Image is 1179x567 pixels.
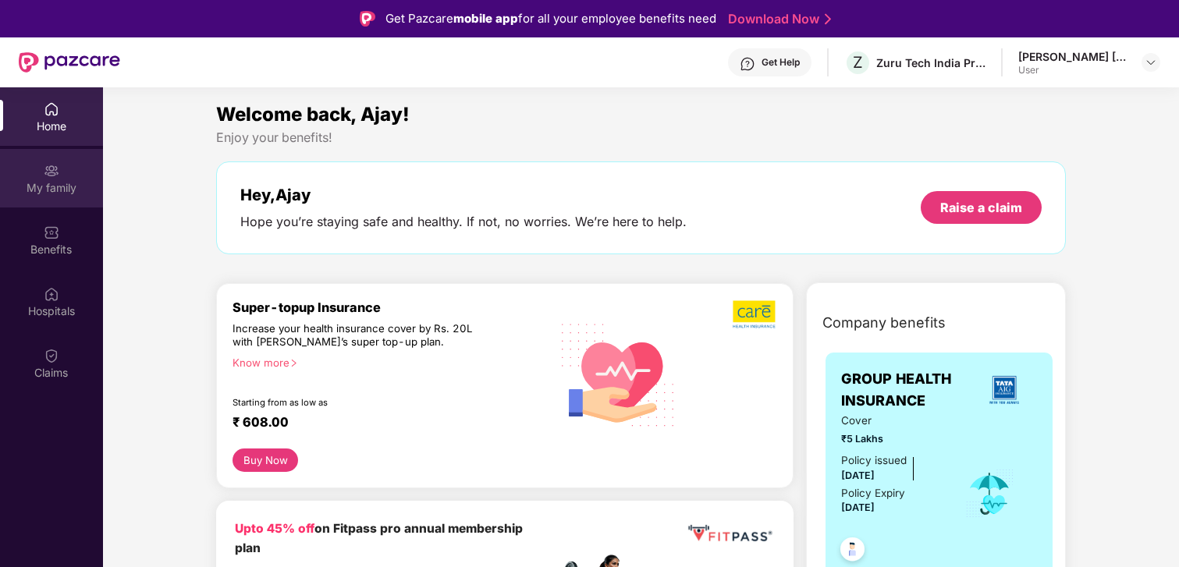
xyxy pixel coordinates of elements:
[940,199,1022,216] div: Raise a claim
[233,414,534,433] div: ₹ 608.00
[740,56,755,72] img: svg+xml;base64,PHN2ZyBpZD0iSGVscC0zMngzMiIgeG1sbnM9Imh0dHA6Ly93d3cudzMub3JnLzIwMDAvc3ZnIiB3aWR0aD...
[1018,64,1128,76] div: User
[841,413,943,429] span: Cover
[822,312,946,334] span: Company benefits
[44,348,59,363] img: svg+xml;base64,PHN2ZyBpZD0iQ2xhaW0iIHhtbG5zPSJodHRwOi8vd3d3LnczLm9yZy8yMDAwL3N2ZyIgd2lkdGg9IjIwIi...
[1145,56,1157,69] img: svg+xml;base64,PHN2ZyBpZD0iRHJvcGRvd24tMzJ4MzIiIHhtbG5zPSJodHRwOi8vd3d3LnczLm9yZy8yMDAwL3N2ZyIgd2...
[233,322,483,349] div: Increase your health insurance cover by Rs. 20L with [PERSON_NAME]’s super top-up plan.
[729,11,826,27] a: Download Now
[235,521,523,555] b: on Fitpass pro annual membership plan
[44,163,59,179] img: svg+xml;base64,PHN2ZyB3aWR0aD0iMjAiIGhlaWdodD0iMjAiIHZpZXdCb3g9IjAgMCAyMCAyMCIgZmlsbD0ibm9uZSIgeG...
[240,214,687,230] div: Hope you’re staying safe and healthy. If not, no worries. We’re here to help.
[841,452,907,469] div: Policy issued
[841,431,943,447] span: ₹5 Lakhs
[454,11,519,26] strong: mobile app
[233,397,484,408] div: Starting from as low as
[762,56,800,69] div: Get Help
[964,468,1015,519] img: icon
[841,470,875,481] span: [DATE]
[235,521,314,536] b: Upto 45% off
[841,368,972,413] span: GROUP HEALTH INSURANCE
[386,9,717,28] div: Get Pazcare for all your employee benefits need
[983,369,1025,411] img: insurerLogo
[216,129,1065,146] div: Enjoy your benefits!
[44,225,59,240] img: svg+xml;base64,PHN2ZyBpZD0iQmVuZWZpdHMiIHhtbG5zPSJodHRwOi8vd3d3LnczLm9yZy8yMDAwL3N2ZyIgd2lkdGg9Ij...
[233,448,298,472] button: Buy Now
[19,52,120,73] img: New Pazcare Logo
[233,299,550,315] div: Super-topup Insurance
[240,186,687,204] div: Hey, Ajay
[360,11,375,27] img: Logo
[685,519,775,548] img: fppp.png
[1018,49,1128,64] div: [PERSON_NAME] [PERSON_NAME]
[825,11,831,27] img: Stroke
[853,53,863,72] span: Z
[289,359,298,367] span: right
[841,501,875,513] span: [DATE]
[216,103,410,126] span: Welcome back, Ajay!
[841,485,905,501] div: Policy Expiry
[233,356,541,367] div: Know more
[44,101,59,117] img: svg+xml;base64,PHN2ZyBpZD0iSG9tZSIgeG1sbnM9Imh0dHA6Ly93d3cudzMub3JnLzIwMDAvc3ZnIiB3aWR0aD0iMjAiIG...
[44,286,59,302] img: svg+xml;base64,PHN2ZyBpZD0iSG9zcGl0YWxzIiB4bWxucz0iaHR0cDovL3d3dy53My5vcmcvMjAwMC9zdmciIHdpZHRoPS...
[550,305,686,443] img: svg+xml;base64,PHN2ZyB4bWxucz0iaHR0cDovL3d3dy53My5vcmcvMjAwMC9zdmciIHhtbG5zOnhsaW5rPSJodHRwOi8vd3...
[733,299,777,329] img: b5dec4f62d2307b9de63beb79f102df3.png
[876,55,985,70] div: Zuru Tech India Private Limited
